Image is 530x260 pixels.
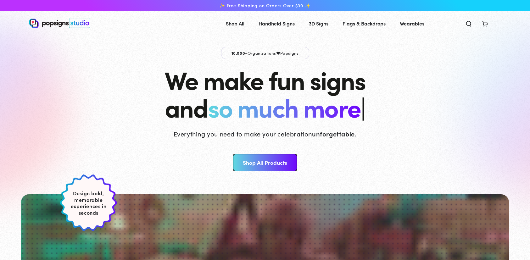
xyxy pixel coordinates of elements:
[233,154,297,171] a: Shop All Products
[221,15,249,32] a: Shop All
[220,3,310,8] span: ✨ Free Shipping on Orders Over $99 ✨
[338,15,390,32] a: Flags & Backdrops
[259,19,295,28] span: Handheld Signs
[304,15,333,32] a: 3D Signs
[343,19,386,28] span: Flags & Backdrops
[226,19,244,28] span: Shop All
[174,129,357,138] p: Everything you need to make your celebration .
[312,129,355,138] strong: unforgettable
[221,47,309,59] p: Organizations Popsigns
[400,19,424,28] span: Wearables
[254,15,299,32] a: Handheld Signs
[29,19,90,28] img: Popsigns Studio
[360,89,365,124] span: |
[460,16,477,30] summary: Search our site
[309,19,328,28] span: 3D Signs
[395,15,429,32] a: Wearables
[232,50,248,56] span: 10,000+
[208,89,360,124] span: so much more
[165,65,365,121] h1: We make fun signs and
